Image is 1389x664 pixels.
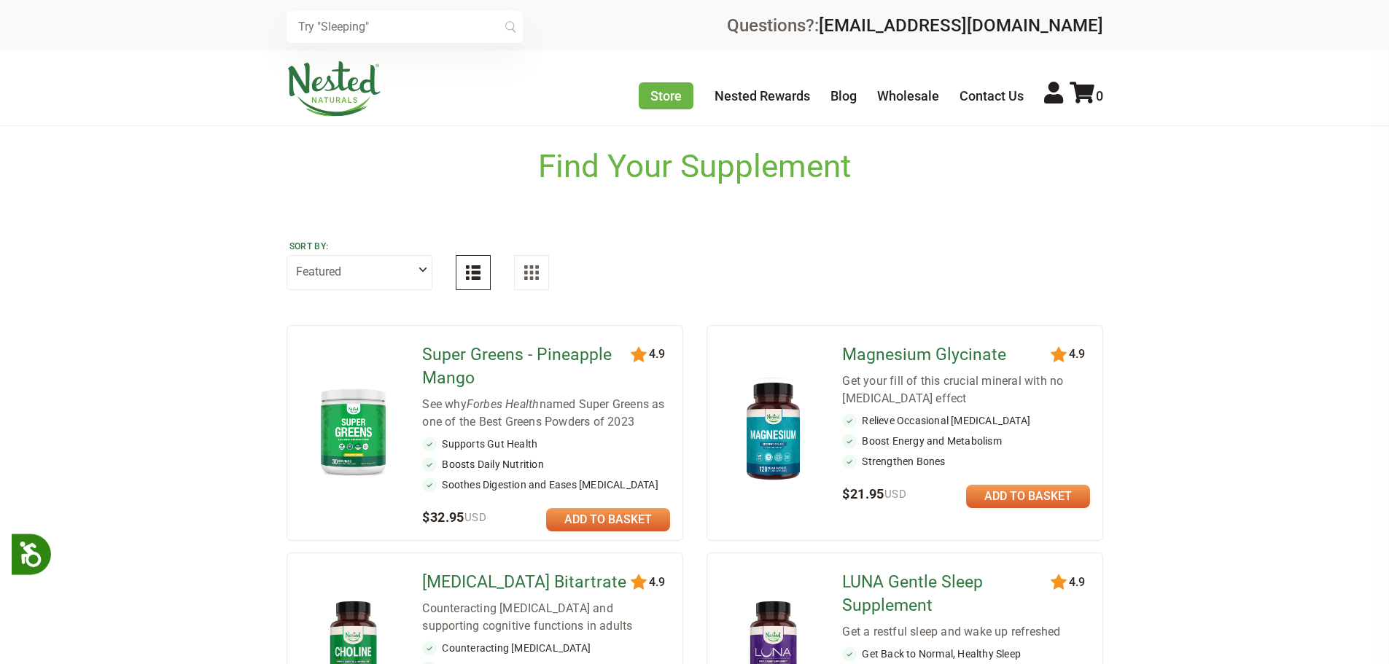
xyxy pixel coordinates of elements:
[731,375,816,487] img: Magnesium Glycinate
[842,486,906,501] span: $21.95
[287,11,523,43] input: Try "Sleeping"
[464,511,486,524] span: USD
[1070,88,1103,103] a: 0
[639,82,693,109] a: Store
[422,571,633,594] a: [MEDICAL_DATA] Bitartrate
[842,413,1090,428] li: Relieve Occasional [MEDICAL_DATA]
[727,17,1103,34] div: Questions?:
[422,396,670,431] div: See why named Super Greens as one of the Best Greens Powders of 2023
[422,600,670,635] div: Counteracting [MEDICAL_DATA] and supporting cognitive functions in adults
[287,61,381,117] img: Nested Naturals
[538,148,851,185] h1: Find Your Supplement
[422,457,670,472] li: Boosts Daily Nutrition
[311,382,396,480] img: Super Greens - Pineapple Mango
[422,641,670,655] li: Counteracting [MEDICAL_DATA]
[524,265,539,280] img: Grid
[884,488,906,501] span: USD
[422,343,633,390] a: Super Greens - Pineapple Mango
[289,241,429,252] label: Sort by:
[842,623,1090,641] div: Get a restful sleep and wake up refreshed
[830,88,857,103] a: Blog
[842,454,1090,469] li: Strengthen Bones
[842,434,1090,448] li: Boost Energy and Metabolism
[1096,88,1103,103] span: 0
[422,509,486,525] span: $32.95
[842,647,1090,661] li: Get Back to Normal, Healthy Sleep
[715,88,810,103] a: Nested Rewards
[467,397,540,411] em: Forbes Health
[819,15,1103,36] a: [EMAIL_ADDRESS][DOMAIN_NAME]
[877,88,939,103] a: Wholesale
[842,343,1053,367] a: Magnesium Glycinate
[842,372,1090,407] div: Get your fill of this crucial mineral with no [MEDICAL_DATA] effect
[422,437,670,451] li: Supports Gut Health
[466,265,480,280] img: List
[960,88,1024,103] a: Contact Us
[422,477,670,492] li: Soothes Digestion and Eases [MEDICAL_DATA]
[842,571,1053,617] a: LUNA Gentle Sleep Supplement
